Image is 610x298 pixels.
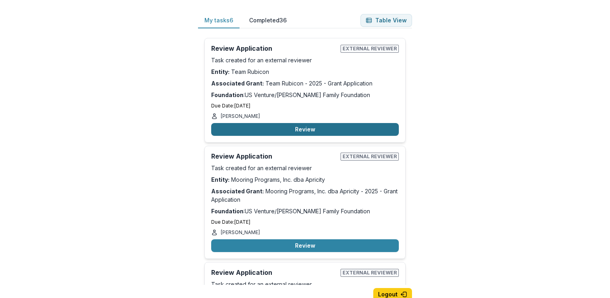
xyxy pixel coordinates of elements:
[221,229,260,236] p: [PERSON_NAME]
[211,91,399,99] p: : US Venture/[PERSON_NAME] Family Foundation
[341,45,399,53] span: External reviewer
[211,219,399,226] p: Due Date: [DATE]
[211,45,337,52] h2: Review Application
[211,175,399,184] p: Mooring Programs, Inc. dba Apricity
[211,68,230,75] strong: Entity:
[221,113,260,120] p: [PERSON_NAME]
[211,91,244,98] strong: Foundation
[211,102,399,109] p: Due Date: [DATE]
[211,207,399,215] p: : US Venture/[PERSON_NAME] Family Foundation
[211,123,399,136] button: Review
[360,14,412,27] button: Table View
[211,269,337,276] h2: Review Application
[211,280,399,288] p: Task created for an external reviewer
[211,187,399,204] p: Mooring Programs, Inc. dba Apricity - 2025 - Grant Application
[211,68,399,76] p: Team Rubicon
[211,188,264,195] strong: Associated Grant:
[211,79,399,87] p: Team Rubicon - 2025 - Grant Application
[211,176,230,183] strong: Entity:
[198,13,240,28] button: My tasks 6
[341,269,399,277] span: External reviewer
[211,239,399,252] button: Review
[211,56,399,64] p: Task created for an external reviewer
[243,13,293,28] button: Completed 36
[211,208,244,215] strong: Foundation
[341,153,399,161] span: External reviewer
[211,80,264,87] strong: Associated Grant:
[211,153,337,160] h2: Review Application
[211,164,399,172] p: Task created for an external reviewer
